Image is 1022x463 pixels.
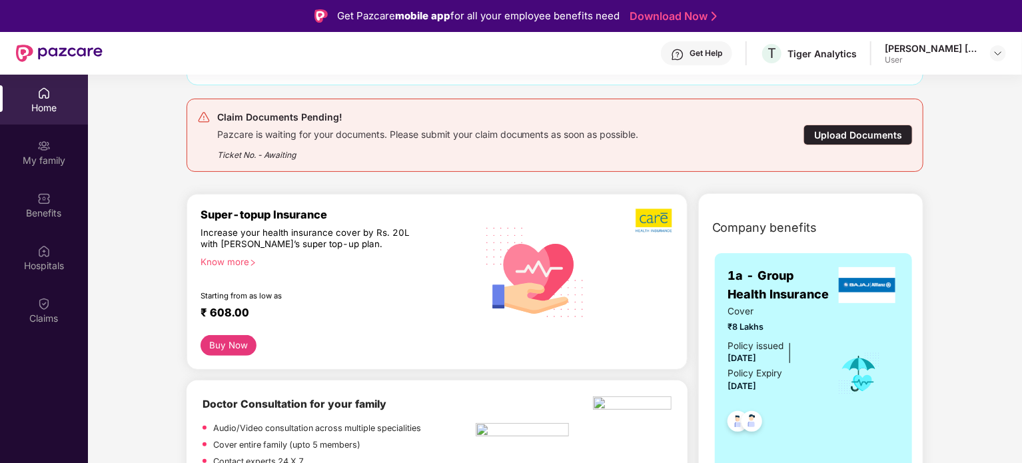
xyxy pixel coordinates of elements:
[839,267,896,303] img: insurerLogo
[337,8,620,24] div: Get Pazcare for all your employee benefits need
[630,9,713,23] a: Download Now
[217,109,639,125] div: Claim Documents Pending!
[885,55,978,65] div: User
[249,259,256,266] span: right
[728,366,783,380] div: Policy Expiry
[728,353,757,363] span: [DATE]
[476,211,595,332] img: svg+xml;base64,PHN2ZyB4bWxucz0iaHR0cDovL3d3dy53My5vcmcvMjAwMC9zdmciIHhtbG5zOnhsaW5rPSJodHRwOi8vd3...
[213,422,421,435] p: Audio/Video consultation across multiple specialities
[197,111,211,124] img: svg+xml;base64,PHN2ZyB4bWxucz0iaHR0cDovL3d3dy53My5vcmcvMjAwMC9zdmciIHdpZHRoPSIyNCIgaGVpZ2h0PSIyNC...
[728,304,819,318] span: Cover
[37,87,51,100] img: svg+xml;base64,PHN2ZyBpZD0iSG9tZSIgeG1sbnM9Imh0dHA6Ly93d3cudzMub3JnLzIwMDAvc3ZnIiB3aWR0aD0iMjAiIG...
[217,125,639,141] div: Pazcare is waiting for your documents. Please submit your claim documents as soon as possible.
[690,48,722,59] div: Get Help
[636,208,674,233] img: b5dec4f62d2307b9de63beb79f102df3.png
[728,339,784,353] div: Policy issued
[712,219,817,237] span: Company benefits
[722,407,754,440] img: svg+xml;base64,PHN2ZyB4bWxucz0iaHR0cDovL3d3dy53My5vcmcvMjAwMC9zdmciIHdpZHRoPSI0OC45NDMiIGhlaWdodD...
[728,320,819,334] span: ₹8 Lakhs
[993,48,1003,59] img: svg+xml;base64,PHN2ZyBpZD0iRHJvcGRvd24tMzJ4MzIiIHhtbG5zPSJodHRwOi8vd3d3LnczLm9yZy8yMDAwL3N2ZyIgd2...
[885,42,978,55] div: [PERSON_NAME] [PERSON_NAME]
[201,291,420,300] div: Starting from as low as
[837,352,881,396] img: icon
[736,407,768,440] img: svg+xml;base64,PHN2ZyB4bWxucz0iaHR0cDovL3d3dy53My5vcmcvMjAwMC9zdmciIHdpZHRoPSI0OC45NDMiIGhlaWdodD...
[37,192,51,205] img: svg+xml;base64,PHN2ZyBpZD0iQmVuZWZpdHMiIHhtbG5zPSJodHRwOi8vd3d3LnczLm9yZy8yMDAwL3N2ZyIgd2lkdGg9Ij...
[203,398,386,410] b: Doctor Consultation for your family
[395,9,450,22] strong: mobile app
[787,47,857,60] div: Tiger Analytics
[201,256,468,266] div: Know more
[213,438,360,452] p: Cover entire family (upto 5 members)
[37,139,51,153] img: svg+xml;base64,PHN2ZyB3aWR0aD0iMjAiIGhlaWdodD0iMjAiIHZpZXdCb3g9IjAgMCAyMCAyMCIgZmlsbD0ibm9uZSIgeG...
[201,306,463,322] div: ₹ 608.00
[37,244,51,258] img: svg+xml;base64,PHN2ZyBpZD0iSG9zcGl0YWxzIiB4bWxucz0iaHR0cDovL3d3dy53My5vcmcvMjAwMC9zdmciIHdpZHRoPS...
[314,9,328,23] img: Logo
[217,141,639,161] div: Ticket No. - Awaiting
[803,125,913,145] div: Upload Documents
[201,335,257,356] button: Buy Now
[37,297,51,310] img: svg+xml;base64,PHN2ZyBpZD0iQ2xhaW0iIHhtbG5zPSJodHRwOi8vd3d3LnczLm9yZy8yMDAwL3N2ZyIgd2lkdGg9IjIwIi...
[593,396,671,414] img: physica%20-%20Edited.png
[767,45,776,61] span: T
[728,266,835,304] span: 1a - Group Health Insurance
[712,9,717,23] img: Stroke
[16,45,103,62] img: New Pazcare Logo
[201,227,419,251] div: Increase your health insurance cover by Rs. 20L with [PERSON_NAME]’s super top-up plan.
[728,381,757,391] span: [DATE]
[201,208,476,221] div: Super-topup Insurance
[671,48,684,61] img: svg+xml;base64,PHN2ZyBpZD0iSGVscC0zMngzMiIgeG1sbnM9Imh0dHA6Ly93d3cudzMub3JnLzIwMDAvc3ZnIiB3aWR0aD...
[476,423,569,440] img: pngtree-physiotherapy-physiotherapist-rehab-disability-stretching-png-image_6063262.png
